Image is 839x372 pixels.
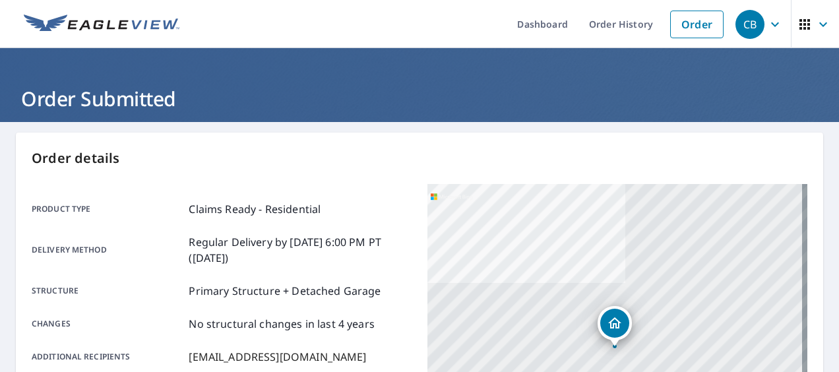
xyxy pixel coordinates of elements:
p: Delivery method [32,234,183,266]
div: Dropped pin, building 1, Residential property, 8433 Flint Mdws San Antonio, TX 78254 [598,306,632,347]
img: EV Logo [24,15,179,34]
h1: Order Submitted [16,85,823,112]
p: Structure [32,283,183,299]
p: [EMAIL_ADDRESS][DOMAIN_NAME] [189,349,366,365]
p: Regular Delivery by [DATE] 6:00 PM PT ([DATE]) [189,234,412,266]
div: CB [735,10,764,39]
p: Order details [32,148,807,168]
p: Additional recipients [32,349,183,365]
a: Order [670,11,724,38]
p: No structural changes in last 4 years [189,316,375,332]
p: Claims Ready - Residential [189,201,321,217]
p: Primary Structure + Detached Garage [189,283,381,299]
p: Changes [32,316,183,332]
p: Product type [32,201,183,217]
